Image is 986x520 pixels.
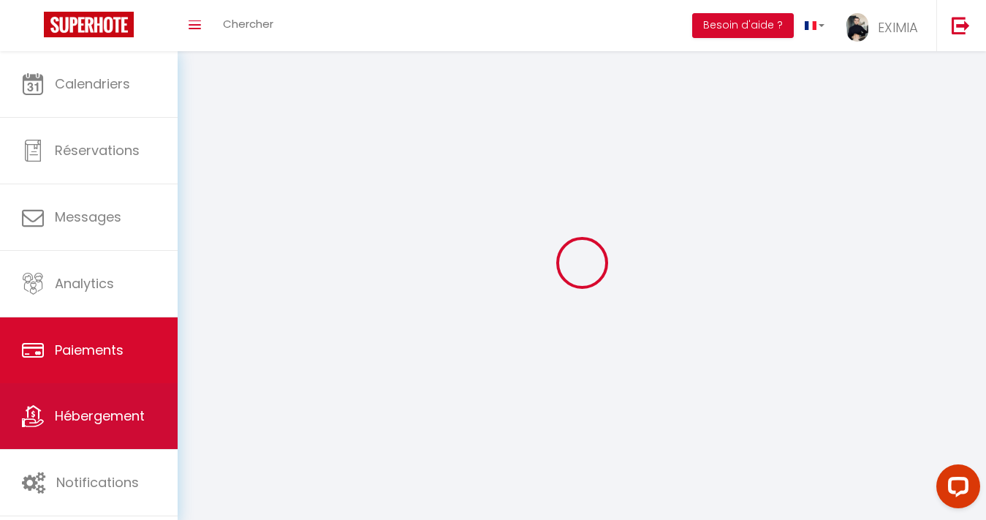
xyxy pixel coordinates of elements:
span: Messages [55,208,121,226]
img: ... [846,13,868,42]
img: Super Booking [44,12,134,37]
span: Calendriers [55,75,130,93]
span: Analytics [55,274,114,293]
span: Réservations [55,141,140,159]
iframe: LiveChat chat widget [925,459,986,520]
span: EXIMIA [878,18,918,37]
button: Besoin d'aide ? [692,13,794,38]
img: logout [952,16,970,34]
span: Chercher [223,16,273,31]
span: Notifications [56,473,139,491]
span: Paiements [55,341,124,359]
span: Hébergement [55,407,145,425]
